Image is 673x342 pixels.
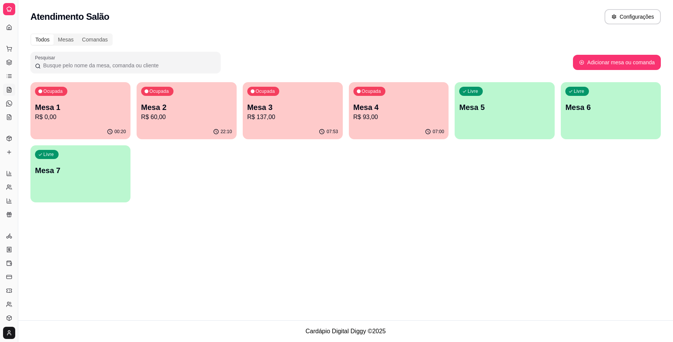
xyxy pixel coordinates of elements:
[468,88,478,94] p: Livre
[605,9,661,24] button: Configurações
[573,55,661,70] button: Adicionar mesa ou comanda
[30,11,109,23] h2: Atendimento Salão
[43,151,54,157] p: Livre
[35,113,126,122] p: R$ 0,00
[30,145,130,202] button: LivreMesa 7
[141,113,232,122] p: R$ 60,00
[35,54,58,61] label: Pesquisar
[565,102,656,113] p: Mesa 6
[115,129,126,135] p: 00:20
[150,88,169,94] p: Ocupada
[30,82,130,139] button: OcupadaMesa 1R$ 0,0000:20
[574,88,584,94] p: Livre
[353,102,444,113] p: Mesa 4
[459,102,550,113] p: Mesa 5
[41,62,216,69] input: Pesquisar
[433,129,444,135] p: 07:00
[455,82,555,139] button: LivreMesa 5
[54,34,78,45] div: Mesas
[326,129,338,135] p: 07:53
[256,88,275,94] p: Ocupada
[78,34,112,45] div: Comandas
[353,113,444,122] p: R$ 93,00
[247,102,338,113] p: Mesa 3
[137,82,237,139] button: OcupadaMesa 2R$ 60,0022:10
[35,165,126,176] p: Mesa 7
[31,34,54,45] div: Todos
[349,82,449,139] button: OcupadaMesa 4R$ 93,0007:00
[141,102,232,113] p: Mesa 2
[18,320,673,342] footer: Cardápio Digital Diggy © 2025
[243,82,343,139] button: OcupadaMesa 3R$ 137,0007:53
[43,88,63,94] p: Ocupada
[35,102,126,113] p: Mesa 1
[362,88,381,94] p: Ocupada
[247,113,338,122] p: R$ 137,00
[561,82,661,139] button: LivreMesa 6
[221,129,232,135] p: 22:10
